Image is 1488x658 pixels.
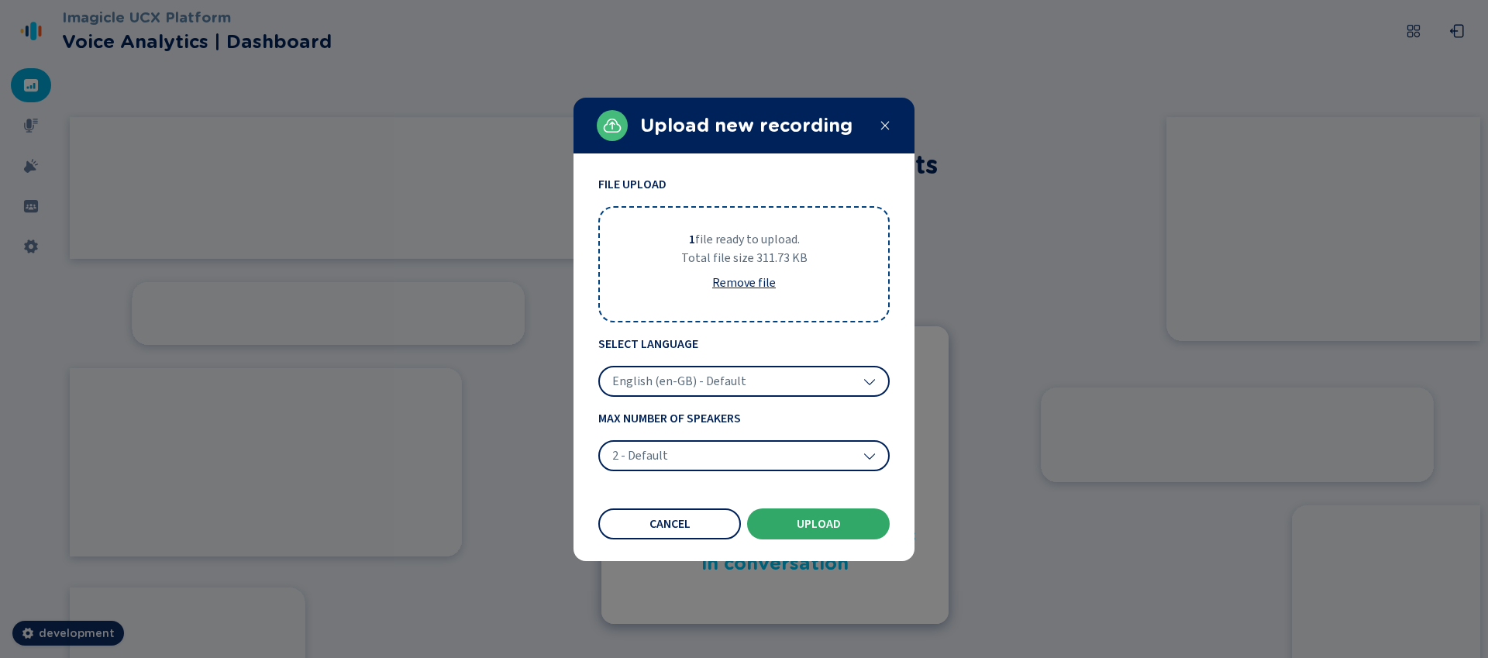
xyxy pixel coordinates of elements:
[649,518,691,530] span: Cancel
[863,450,876,462] svg: chevron-down
[863,375,876,388] svg: chevron-down
[598,409,890,428] span: Max Number of Speakers
[700,267,788,298] button: Remove file
[879,119,891,132] svg: close
[598,508,741,539] button: Cancel
[747,508,890,539] button: Upload
[712,277,776,289] span: Remove file
[598,335,890,353] span: Select Language
[612,448,668,463] span: 2 - Default
[598,175,890,194] span: File Upload
[640,112,866,140] h2: Upload new recording
[797,518,841,530] span: Upload
[612,374,746,389] span: English (en-GB) - Default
